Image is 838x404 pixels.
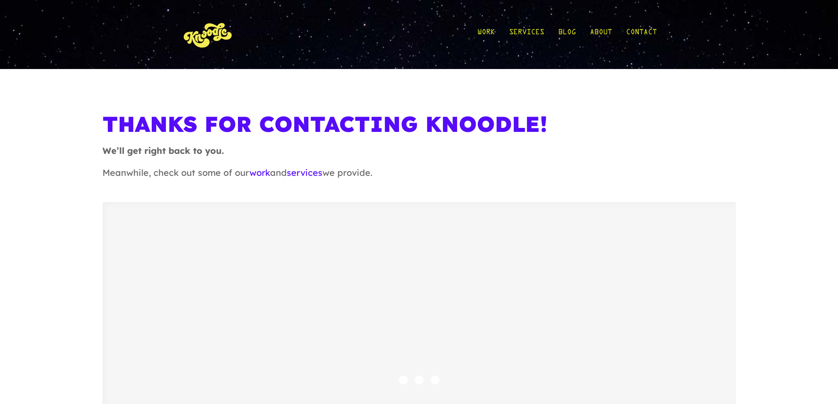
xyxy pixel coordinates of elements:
h1: Thanks For Contacting Knoodle! [102,111,736,144]
a: Work [477,14,495,55]
a: services [287,167,322,178]
a: About [590,14,612,55]
p: Meanwhile, check out some of our and we provide. [102,166,736,188]
a: Contact [626,14,657,55]
img: KnoLogo(yellow) [182,14,234,55]
a: Blog [558,14,576,55]
a: work [249,167,270,178]
a: Services [509,14,544,55]
strong: We’ll get right back to you. [102,145,224,156]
